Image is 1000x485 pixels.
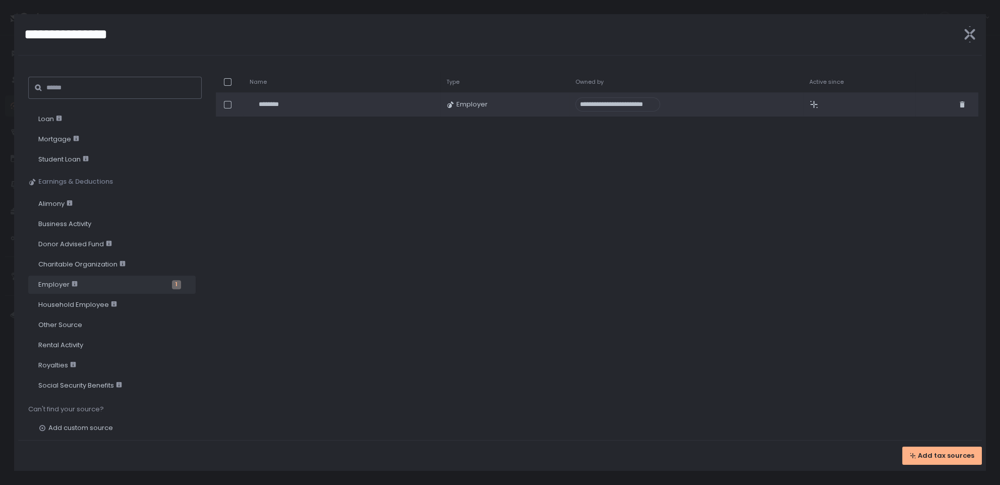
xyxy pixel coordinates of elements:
[38,260,126,269] span: Charitable Organization
[902,447,982,465] button: Add tax sources
[456,100,488,109] span: Employer
[918,451,974,460] span: Add tax sources
[48,423,113,433] span: Add custom source
[28,405,196,414] div: Can't find your source?
[38,361,76,370] span: Royalties
[38,177,113,186] span: Earnings & Deductions
[38,381,122,390] span: Social Security Benefits
[38,115,62,124] span: Loan
[575,78,604,86] span: Owned by
[172,280,181,289] span: 1
[38,135,79,144] span: Mortgage
[809,78,844,86] span: Active since
[38,320,82,330] span: Other Source
[38,220,91,229] span: Business Activity
[38,155,89,164] span: Student Loan
[38,199,73,208] span: Alimony
[38,240,112,249] span: Donor Advised Fund
[38,300,117,309] span: Household Employee
[38,341,83,350] span: Rental Activity
[250,78,267,86] span: Name
[38,280,78,289] span: Employer
[446,78,459,86] span: Type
